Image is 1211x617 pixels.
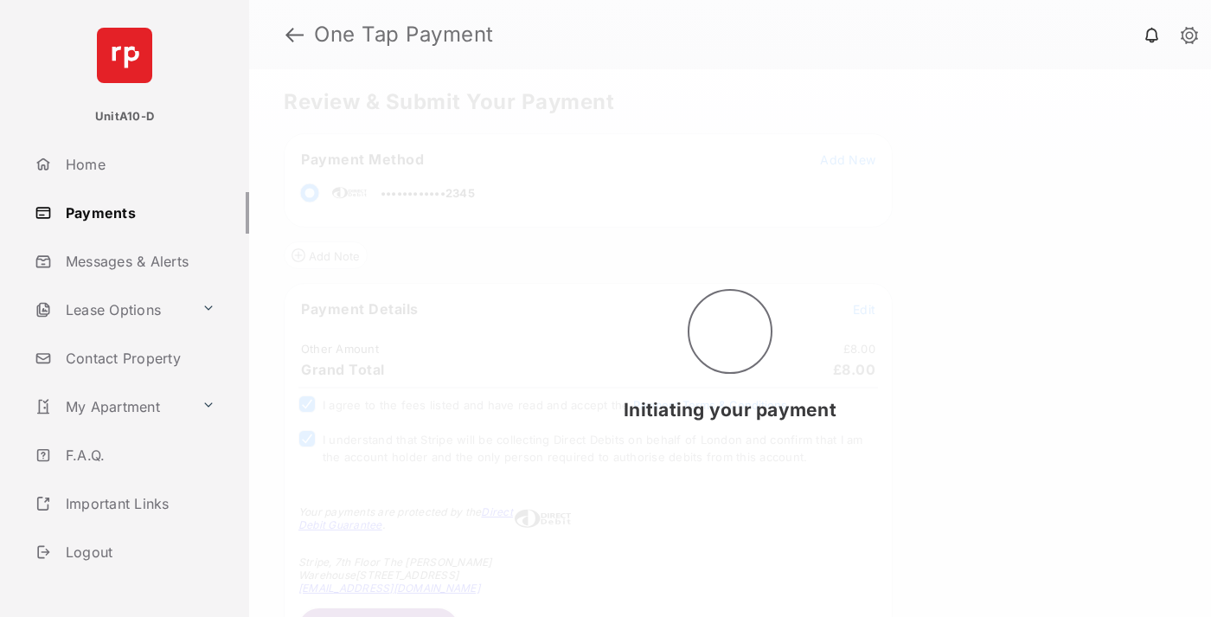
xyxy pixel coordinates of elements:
[28,289,195,331] a: Lease Options
[97,28,152,83] img: svg+xml;base64,PHN2ZyB4bWxucz0iaHR0cDovL3d3dy53My5vcmcvMjAwMC9zdmciIHdpZHRoPSI2NCIgaGVpZ2h0PSI2NC...
[28,434,249,476] a: F.A.Q.
[28,483,222,524] a: Important Links
[624,399,836,421] span: Initiating your payment
[95,108,154,125] p: UnitA10-D
[28,144,249,185] a: Home
[28,241,249,282] a: Messages & Alerts
[314,24,494,45] strong: One Tap Payment
[28,337,249,379] a: Contact Property
[28,192,249,234] a: Payments
[28,386,195,427] a: My Apartment
[28,531,249,573] a: Logout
